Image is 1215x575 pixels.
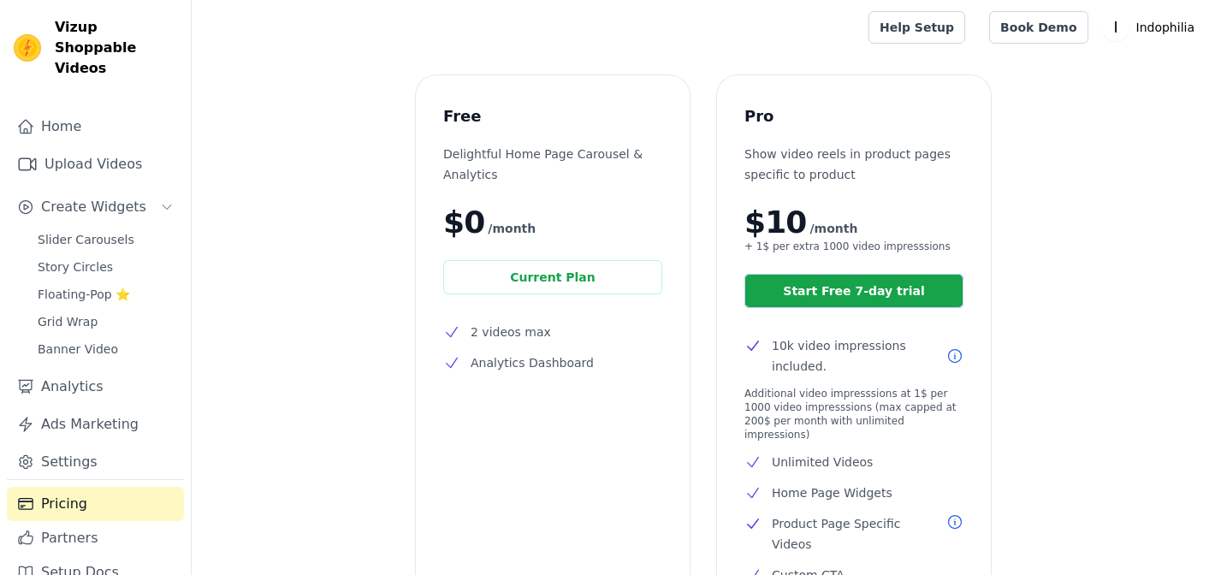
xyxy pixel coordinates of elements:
a: Grid Wrap [27,310,184,334]
span: Product Page Specific Videos [744,513,933,554]
div: Current Plan [443,260,662,294]
span: Additional video impresssions at 1$ per 1000 video impresssions (max capped at 200$ per month wit... [744,387,963,442]
span: 10k video impressions included. [744,335,943,376]
span: Slider Carousels [38,231,134,248]
span: Create Widgets [41,197,146,217]
button: Create Widgets [7,190,184,224]
p: Indophilia [1129,12,1201,43]
span: $10 [744,205,806,240]
span: Banner Video [38,341,118,358]
span: Grid Wrap [38,313,98,330]
h3: Pro [744,103,963,130]
span: Vizup Shoppable Videos [55,17,177,79]
span: Story Circles [38,258,113,276]
a: Ads Marketing [7,407,184,442]
li: Unlimited Videos [744,452,963,472]
span: /month [809,218,857,239]
p: Delightful Home Page Carousel & Analytics [443,144,662,185]
li: Analytics Dashboard [443,353,662,373]
a: Book Demo [989,11,1088,44]
span: /month [488,218,536,239]
text: I [1113,19,1117,36]
a: Banner Video [27,337,184,361]
a: Help Setup [868,11,965,44]
h3: Free [443,103,662,130]
li: Home Page Widgets [744,483,963,503]
span: $0 [443,205,484,240]
a: Analytics [7,370,184,404]
a: Slider Carousels [27,228,184,252]
a: Start Free 7-day trial [744,274,963,308]
span: + 1$ per extra 1000 video impresssions [744,240,963,253]
a: Upload Videos [7,147,184,181]
li: 2 videos max [443,322,662,342]
a: Partners [7,521,184,555]
a: Settings [7,445,184,479]
a: Story Circles [27,255,184,279]
img: Vizup [14,34,41,62]
span: Floating-Pop ⭐ [38,286,130,303]
a: Pricing [7,487,184,521]
a: Home [7,110,184,144]
a: Floating-Pop ⭐ [27,282,184,306]
p: Show video reels in product pages specific to product [744,144,963,185]
button: I Indophilia [1102,12,1201,43]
